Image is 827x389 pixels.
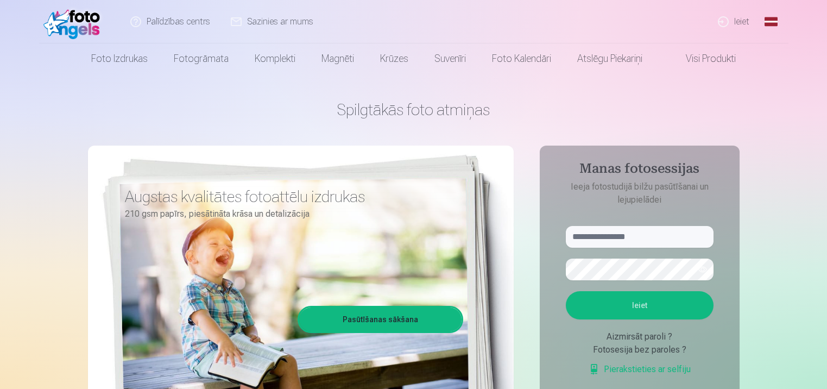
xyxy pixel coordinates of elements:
a: Fotogrāmata [161,43,242,74]
a: Pasūtīšanas sākšana [299,308,462,331]
a: Atslēgu piekariņi [564,43,655,74]
a: Suvenīri [421,43,479,74]
h1: Spilgtākās foto atmiņas [88,100,740,120]
a: Pierakstieties ar selfiju [589,363,691,376]
button: Ieiet [566,291,714,319]
a: Komplekti [242,43,308,74]
a: Magnēti [308,43,367,74]
p: Ieeja fotostudijā bilžu pasūtīšanai un lejupielādei [555,180,724,206]
h3: Augstas kvalitātes fotoattēlu izdrukas [125,187,455,206]
a: Visi produkti [655,43,749,74]
a: Foto kalendāri [479,43,564,74]
a: Foto izdrukas [78,43,161,74]
div: Aizmirsāt paroli ? [566,330,714,343]
a: Krūzes [367,43,421,74]
h4: Manas fotosessijas [555,161,724,180]
img: /fa1 [43,4,106,39]
p: 210 gsm papīrs, piesātināta krāsa un detalizācija [125,206,455,222]
div: Fotosesija bez paroles ? [566,343,714,356]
